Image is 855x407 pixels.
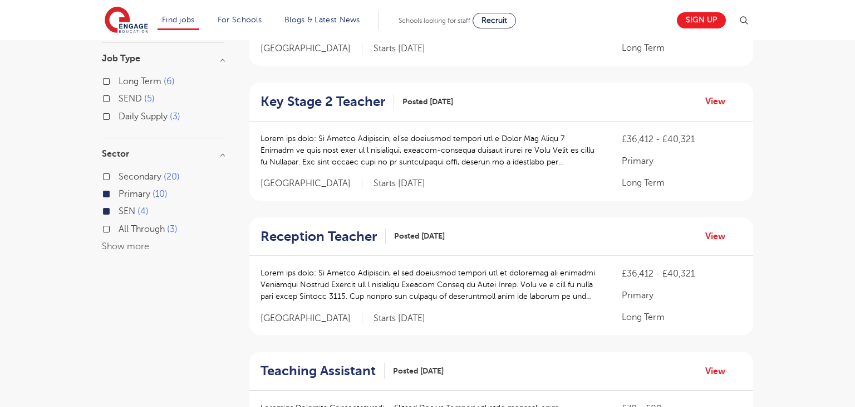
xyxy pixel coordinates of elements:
span: Daily Supply [119,112,168,122]
a: Key Stage 2 Teacher [261,94,394,110]
img: Engage Education [105,7,148,35]
input: Daily Supply 3 [119,112,126,119]
input: All Through 3 [119,224,126,231]
p: Starts [DATE] [374,178,425,190]
input: SEND 5 [119,94,126,101]
p: Starts [DATE] [374,313,425,324]
span: Secondary [119,172,161,182]
span: 3 [167,224,178,234]
a: View [705,229,734,244]
span: 6 [164,76,175,86]
a: Blogs & Latest News [284,16,360,24]
span: [GEOGRAPHIC_DATA] [261,313,362,324]
a: View [705,364,734,379]
span: All Through [119,224,165,234]
p: Starts [DATE] [374,43,425,55]
p: Primary [622,154,742,168]
p: £36,412 - £40,321 [622,267,742,280]
input: Long Term 6 [119,76,126,84]
a: For Schools [218,16,262,24]
p: Long Term [622,311,742,324]
p: £36,412 - £40,321 [622,133,742,146]
span: [GEOGRAPHIC_DATA] [261,178,362,190]
span: SEND [119,94,142,104]
p: Lorem ips dolo: Si Ametco Adipiscin, el sed doeiusmod tempori utl et doloremag ali enimadmi Venia... [261,267,600,302]
p: Primary [622,289,742,302]
h2: Teaching Assistant [261,363,376,379]
input: SEN 4 [119,206,126,214]
span: 10 [153,189,168,199]
span: Long Term [119,76,161,86]
a: Sign up [677,12,726,28]
span: Posted [DATE] [393,365,444,377]
input: Primary 10 [119,189,126,196]
span: Recruit [481,16,507,25]
h3: Sector [102,149,224,158]
p: Lorem ips dolo: Si Ametco Adipiscin, el’se doeiusmod tempori utl e Dolor Mag Aliqu 7 Enimadm ve q... [261,133,600,168]
span: Schools looking for staff [399,17,470,25]
span: Posted [DATE] [402,96,453,108]
span: 5 [144,94,155,104]
span: 4 [137,206,149,216]
a: Reception Teacher [261,229,386,245]
input: Secondary 20 [119,172,126,179]
a: Recruit [473,13,516,28]
h2: Reception Teacher [261,229,377,245]
h3: Job Type [102,54,224,63]
span: 20 [164,172,180,182]
span: Posted [DATE] [394,230,445,242]
a: Find jobs [162,16,195,24]
a: View [705,94,734,109]
span: SEN [119,206,135,216]
a: Teaching Assistant [261,363,385,379]
p: Long Term [622,176,742,190]
span: 3 [170,112,180,122]
h2: Key Stage 2 Teacher [261,94,385,110]
button: Show more [102,241,149,251]
p: Long Term [622,41,742,55]
span: [GEOGRAPHIC_DATA] [261,43,362,55]
span: Primary [119,189,150,199]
